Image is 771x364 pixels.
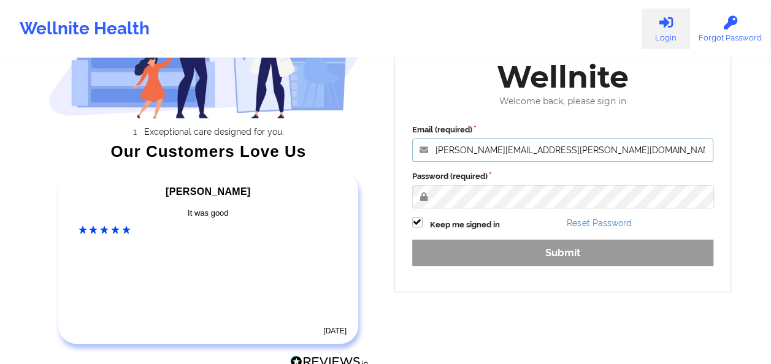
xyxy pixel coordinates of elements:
[79,207,339,219] div: It was good
[430,219,500,231] label: Keep me signed in
[59,127,369,137] li: Exceptional care designed for you.
[404,19,723,96] div: Welcome to Wellnite
[412,138,714,162] input: Email address
[323,327,347,335] time: [DATE]
[689,9,771,49] a: Forgot Password
[567,218,631,228] a: Reset Password
[412,170,714,183] label: Password (required)
[48,145,369,157] div: Our Customers Love Us
[412,124,714,136] label: Email (required)
[642,9,689,49] a: Login
[166,186,250,197] span: [PERSON_NAME]
[404,96,723,107] div: Welcome back, please sign in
